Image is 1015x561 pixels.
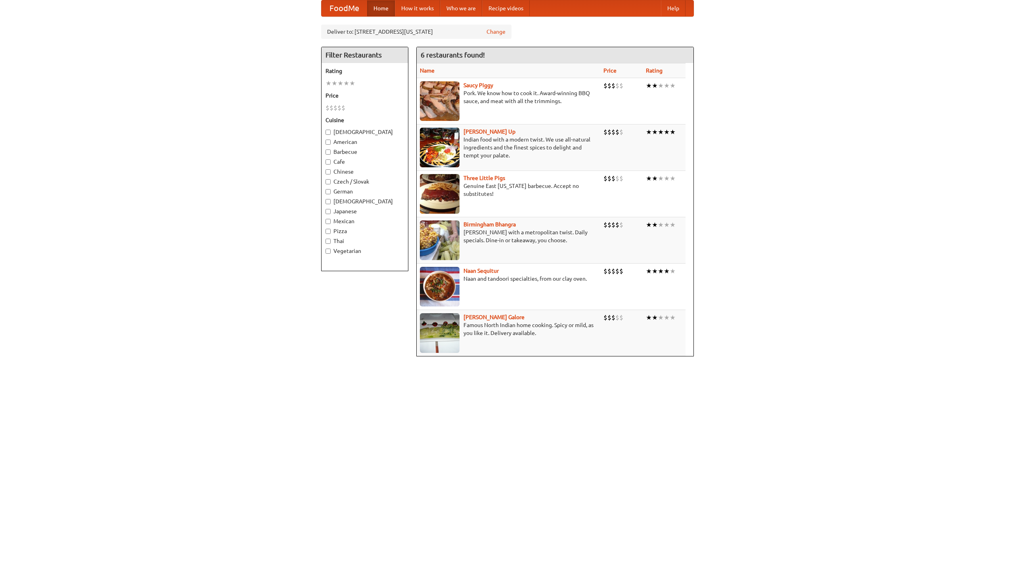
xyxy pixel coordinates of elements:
[326,179,331,184] input: Czech / Slovak
[420,136,597,159] p: Indian food with a modern twist. We use all-natural ingredients and the finest spices to delight ...
[646,220,652,229] li: ★
[420,67,435,74] a: Name
[326,168,404,176] label: Chinese
[607,267,611,276] li: $
[341,103,345,112] li: $
[326,229,331,234] input: Pizza
[664,174,670,183] li: ★
[463,268,499,274] a: Naan Sequitur
[658,313,664,322] li: ★
[395,0,440,16] a: How it works
[615,267,619,276] li: $
[326,217,404,225] label: Mexican
[326,207,404,215] label: Japanese
[326,219,331,224] input: Mexican
[670,81,676,90] li: ★
[611,220,615,229] li: $
[326,209,331,214] input: Japanese
[326,159,331,165] input: Cafe
[420,81,460,121] img: saucy.jpg
[658,174,664,183] li: ★
[326,92,404,100] h5: Price
[326,188,404,195] label: German
[603,174,607,183] li: $
[420,267,460,306] img: naansequitur.jpg
[326,67,404,75] h5: Rating
[326,239,331,244] input: Thai
[615,128,619,136] li: $
[420,128,460,167] img: curryup.jpg
[337,79,343,88] li: ★
[664,128,670,136] li: ★
[326,103,329,112] li: $
[646,267,652,276] li: ★
[603,220,607,229] li: $
[646,174,652,183] li: ★
[420,174,460,214] img: littlepigs.jpg
[619,128,623,136] li: $
[463,175,505,181] b: Three Little Pigs
[349,79,355,88] li: ★
[326,169,331,174] input: Chinese
[611,128,615,136] li: $
[607,220,611,229] li: $
[619,81,623,90] li: $
[652,81,658,90] li: ★
[331,79,337,88] li: ★
[463,314,525,320] a: [PERSON_NAME] Galore
[661,0,686,16] a: Help
[619,313,623,322] li: $
[670,313,676,322] li: ★
[611,313,615,322] li: $
[646,67,663,74] a: Rating
[326,249,331,254] input: Vegetarian
[322,47,408,63] h4: Filter Restaurants
[463,128,515,135] a: [PERSON_NAME] Up
[322,0,367,16] a: FoodMe
[664,313,670,322] li: ★
[611,81,615,90] li: $
[463,82,493,88] a: Saucy Piggy
[326,140,331,145] input: American
[326,237,404,245] label: Thai
[670,174,676,183] li: ★
[326,197,404,205] label: [DEMOGRAPHIC_DATA]
[420,321,597,337] p: Famous North Indian home cooking. Spicy or mild, as you like it. Delivery available.
[615,313,619,322] li: $
[607,313,611,322] li: $
[664,220,670,229] li: ★
[486,28,506,36] a: Change
[326,247,404,255] label: Vegetarian
[326,189,331,194] input: German
[421,51,485,59] ng-pluralize: 6 restaurants found!
[619,267,623,276] li: $
[326,149,331,155] input: Barbecue
[482,0,530,16] a: Recipe videos
[652,174,658,183] li: ★
[607,174,611,183] li: $
[463,221,516,228] a: Birmingham Bhangra
[603,128,607,136] li: $
[326,158,404,166] label: Cafe
[326,178,404,186] label: Czech / Slovak
[664,81,670,90] li: ★
[658,128,664,136] li: ★
[326,79,331,88] li: ★
[420,313,460,353] img: currygalore.jpg
[615,174,619,183] li: $
[326,148,404,156] label: Barbecue
[420,220,460,260] img: bhangra.jpg
[326,199,331,204] input: [DEMOGRAPHIC_DATA]
[333,103,337,112] li: $
[326,138,404,146] label: American
[603,67,617,74] a: Price
[420,228,597,244] p: [PERSON_NAME] with a metropolitan twist. Daily specials. Dine-in or takeaway, you choose.
[420,275,597,283] p: Naan and tandoori specialties, from our clay oven.
[603,267,607,276] li: $
[326,227,404,235] label: Pizza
